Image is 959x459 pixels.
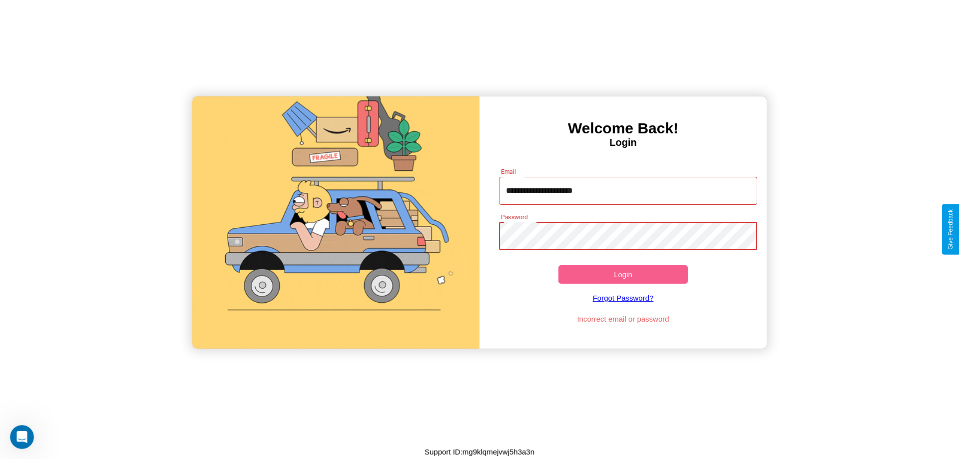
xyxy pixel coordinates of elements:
h3: Welcome Back! [479,120,767,137]
p: Incorrect email or password [494,312,753,326]
label: Password [501,213,527,221]
a: Forgot Password? [494,284,753,312]
button: Login [558,265,688,284]
iframe: Intercom live chat [10,425,34,449]
img: gif [192,96,479,349]
p: Support ID: mg9klqmejvwj5h3a3n [425,445,534,459]
div: Give Feedback [947,209,954,250]
label: Email [501,167,516,176]
h4: Login [479,137,767,148]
